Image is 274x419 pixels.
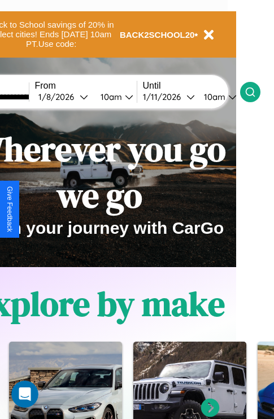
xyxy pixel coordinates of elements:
div: 1 / 8 / 2026 [38,91,80,102]
div: Give Feedback [6,186,14,232]
div: 10am [95,91,125,102]
iframe: Intercom live chat [11,381,38,408]
button: 10am [92,91,137,103]
div: 1 / 11 / 2026 [143,91,186,102]
button: 1/8/2026 [35,91,92,103]
b: BACK2SCHOOL20 [120,30,195,40]
button: 10am [195,91,240,103]
div: 10am [198,91,228,102]
label: From [35,81,137,91]
label: Until [143,81,240,91]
